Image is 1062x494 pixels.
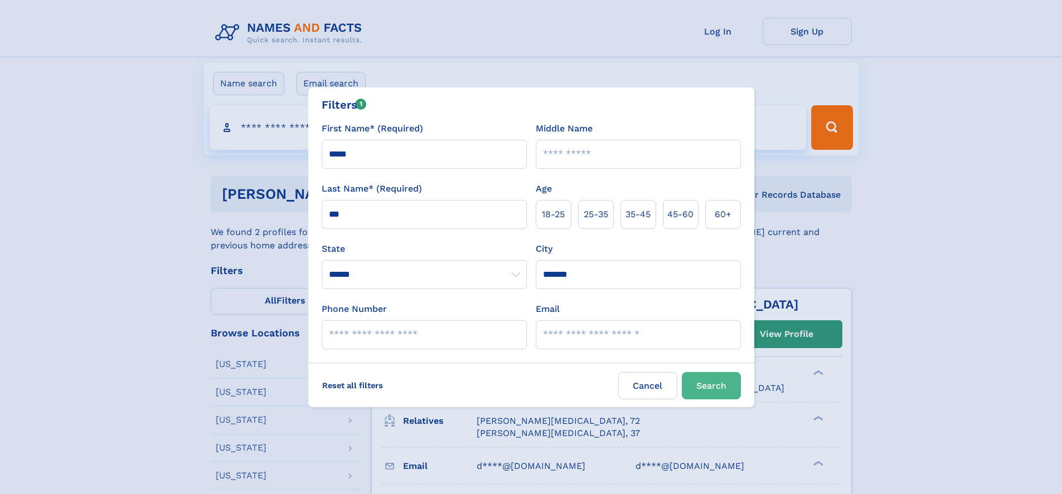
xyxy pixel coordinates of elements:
[667,208,694,221] span: 45‑60
[715,208,731,221] span: 60+
[322,242,527,256] label: State
[618,372,677,399] label: Cancel
[322,96,367,113] div: Filters
[322,182,422,195] label: Last Name* (Required)
[315,372,390,399] label: Reset all filters
[536,242,552,256] label: City
[322,302,387,316] label: Phone Number
[536,302,560,316] label: Email
[536,122,593,135] label: Middle Name
[542,208,565,221] span: 18‑25
[322,122,423,135] label: First Name* (Required)
[625,208,651,221] span: 35‑45
[584,208,608,221] span: 25‑35
[682,372,741,399] button: Search
[536,182,552,195] label: Age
